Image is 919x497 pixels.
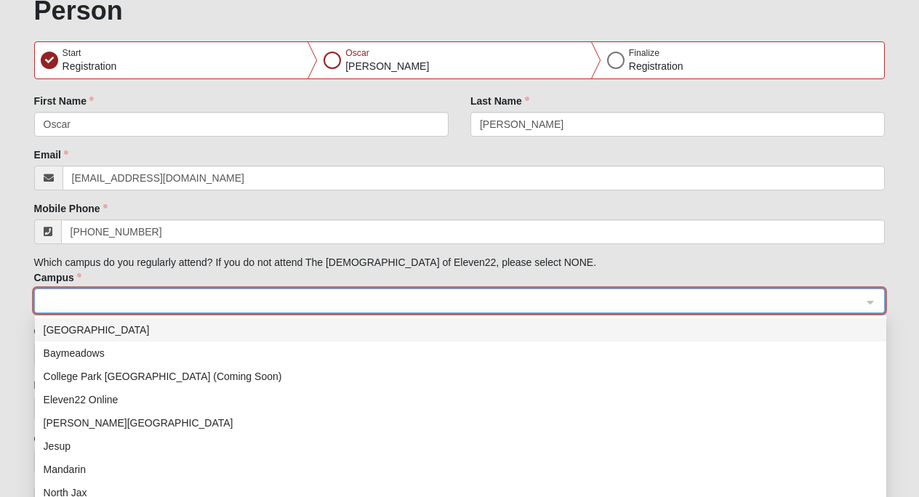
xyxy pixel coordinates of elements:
label: Last Name [470,94,529,108]
div: Mandarin [35,458,886,481]
span: Start [63,48,81,58]
div: College Park Orlando (Coming Soon) [35,365,886,388]
div: Eleven22 Online [44,392,878,408]
div: Mandarin [44,461,878,477]
p: Registration [63,59,117,74]
div: [PERSON_NAME][GEOGRAPHIC_DATA] [44,415,878,431]
span: Oscar [345,48,369,58]
div: Fleming Island [35,411,886,435]
div: Baymeadows [44,345,878,361]
label: Grade [34,432,63,446]
div: College Park [GEOGRAPHIC_DATA] (Coming Soon) [44,368,878,384]
div: [GEOGRAPHIC_DATA] [44,322,878,338]
p: [PERSON_NAME] [345,59,429,74]
div: Jesup [35,435,886,458]
div: Jesup [44,438,878,454]
label: Campus [34,270,81,285]
label: Birthday [34,378,83,392]
label: Mobile Phone [34,201,108,216]
p: Registration [629,59,683,74]
label: Gender [34,324,77,339]
div: Baymeadows [35,342,886,365]
div: Eleven22 Online [35,388,886,411]
div: Arlington [35,318,886,342]
label: First Name [34,94,94,108]
label: Email [34,148,68,162]
span: Finalize [629,48,659,58]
